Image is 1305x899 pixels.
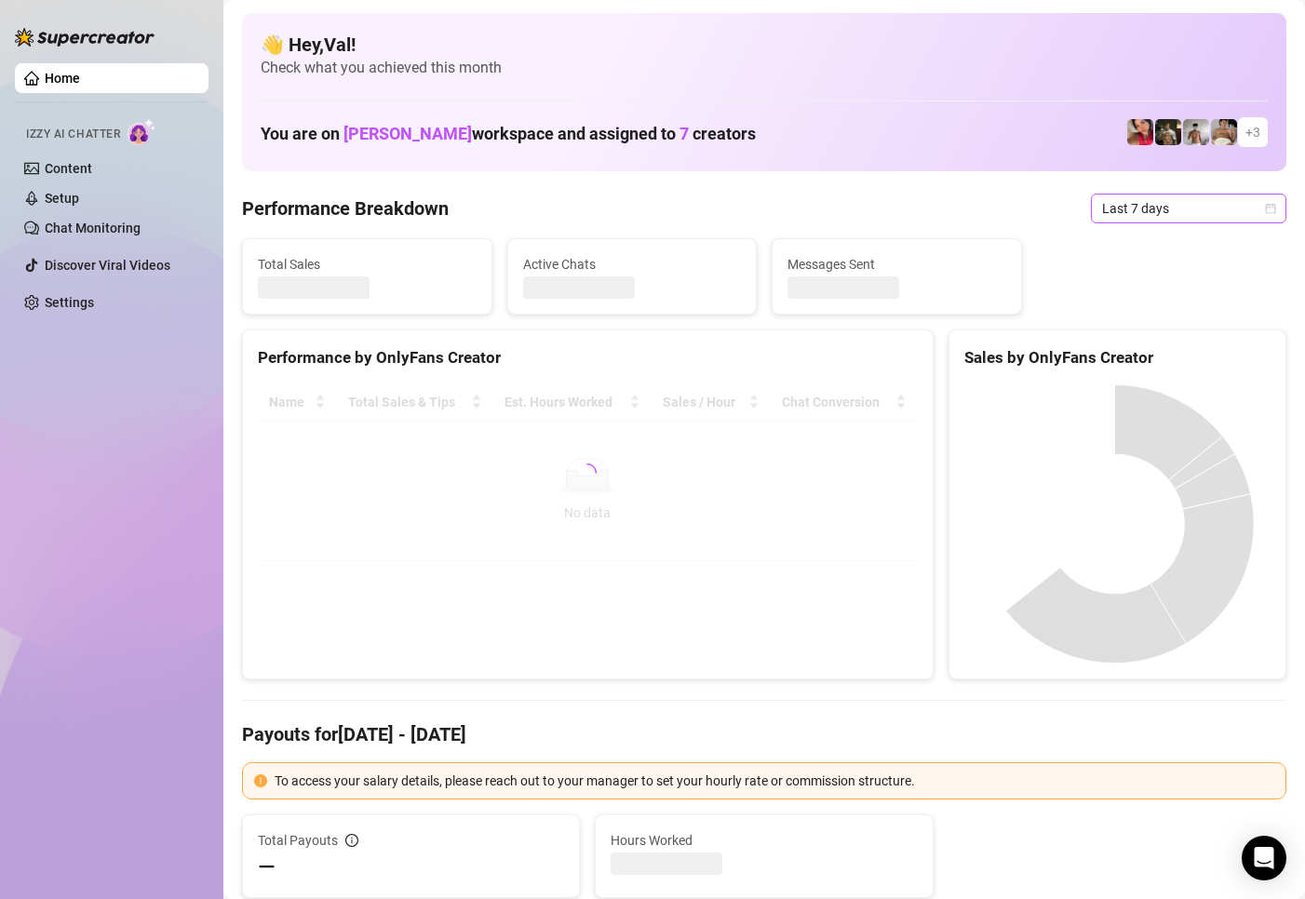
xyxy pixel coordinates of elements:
span: Last 7 days [1102,195,1275,222]
div: Performance by OnlyFans Creator [258,345,918,370]
h4: Performance Breakdown [242,195,449,221]
h4: 👋 Hey, Val ! [261,32,1268,58]
div: To access your salary details, please reach out to your manager to set your hourly rate or commis... [275,771,1274,791]
span: exclamation-circle [254,774,267,787]
img: Aussieboy_jfree [1211,119,1237,145]
h1: You are on workspace and assigned to creators [261,124,756,144]
a: Setup [45,191,79,206]
a: Chat Monitoring [45,221,141,235]
span: calendar [1265,203,1276,214]
div: Sales by OnlyFans Creator [964,345,1271,370]
span: Total Payouts [258,830,338,851]
img: Vanessa [1127,119,1153,145]
span: info-circle [345,834,358,847]
span: Hours Worked [611,830,917,851]
a: Discover Viral Videos [45,258,170,273]
div: Open Intercom Messenger [1242,836,1286,880]
h4: Payouts for [DATE] - [DATE] [242,721,1286,747]
span: + 3 [1245,122,1260,142]
span: Total Sales [258,254,477,275]
span: Messages Sent [787,254,1006,275]
a: Content [45,161,92,176]
a: Home [45,71,80,86]
img: logo-BBDzfeDw.svg [15,28,155,47]
span: — [258,852,276,882]
span: [PERSON_NAME] [343,124,472,143]
a: Settings [45,295,94,310]
span: Izzy AI Chatter [26,126,120,143]
img: aussieboy_j [1183,119,1209,145]
span: Active Chats [523,254,742,275]
span: Check what you achieved this month [261,58,1268,78]
span: 7 [679,124,689,143]
img: Tony [1155,119,1181,145]
span: loading [576,462,599,484]
img: AI Chatter [128,118,156,145]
